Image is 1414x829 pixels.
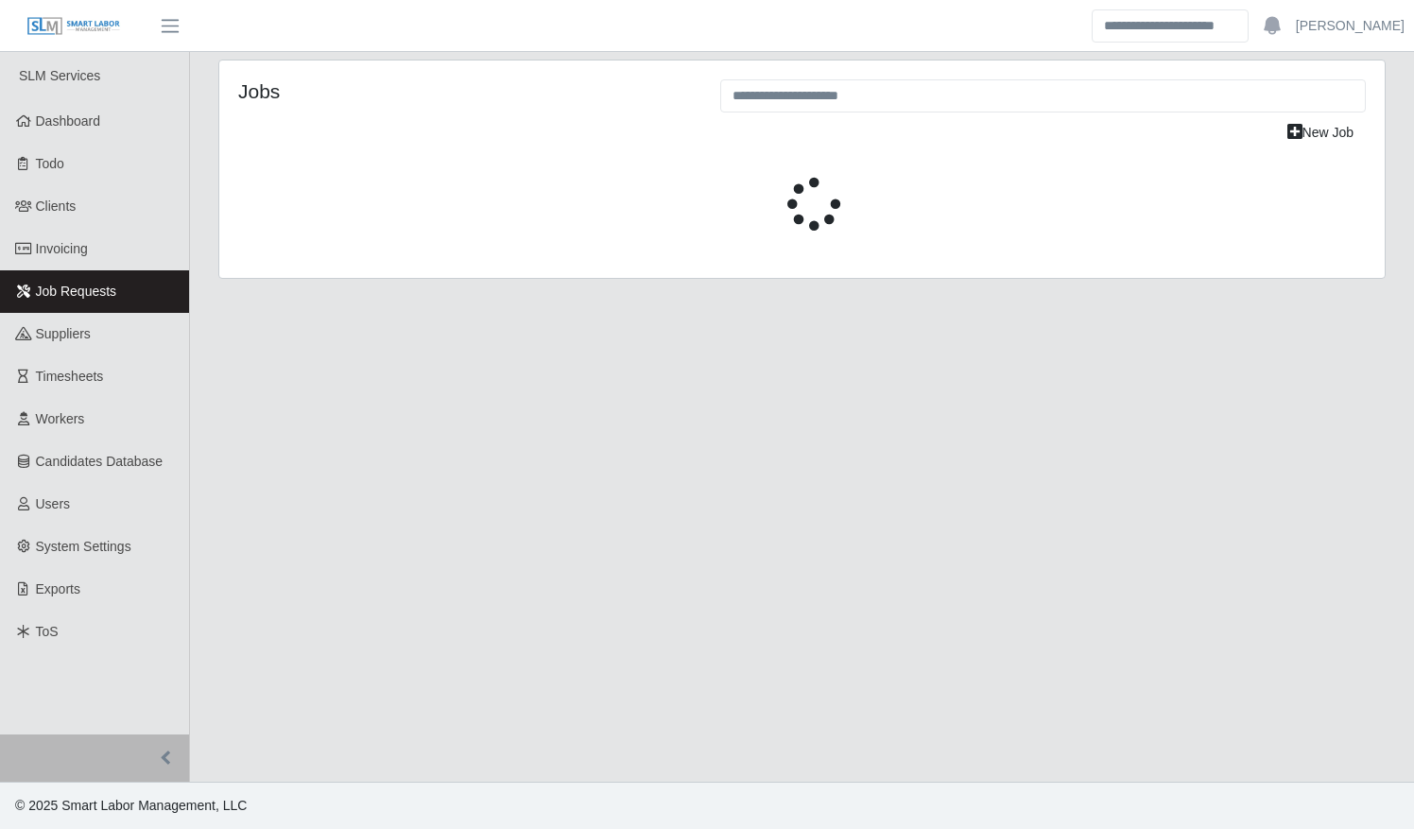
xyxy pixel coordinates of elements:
a: [PERSON_NAME] [1296,16,1405,36]
a: New Job [1275,116,1366,149]
span: © 2025 Smart Labor Management, LLC [15,798,247,813]
h4: Jobs [238,79,692,103]
img: SLM Logo [26,16,121,37]
span: Suppliers [36,326,91,341]
span: ToS [36,624,59,639]
span: Todo [36,156,64,171]
span: Clients [36,199,77,214]
span: Users [36,496,71,511]
span: SLM Services [19,68,100,83]
input: Search [1092,9,1249,43]
span: Exports [36,581,80,596]
span: Invoicing [36,241,88,256]
span: System Settings [36,539,131,554]
span: Workers [36,411,85,426]
span: Job Requests [36,284,117,299]
span: Candidates Database [36,454,164,469]
span: Dashboard [36,113,101,129]
span: Timesheets [36,369,104,384]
